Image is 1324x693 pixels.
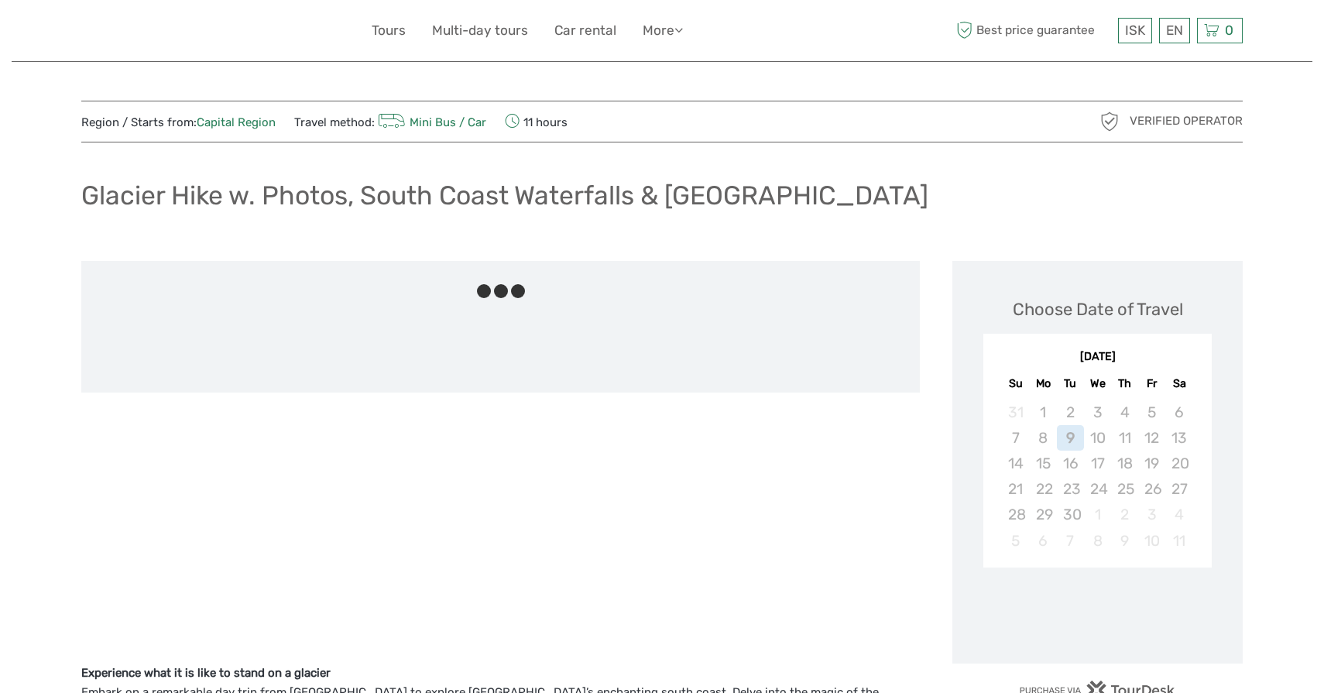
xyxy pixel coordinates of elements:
[1138,528,1165,554] div: Not available Friday, October 10th, 2025
[372,19,406,42] a: Tours
[1002,425,1029,451] div: Not available Sunday, September 7th, 2025
[952,18,1114,43] span: Best price guarantee
[1165,400,1192,425] div: Not available Saturday, September 6th, 2025
[988,400,1206,554] div: month 2025-09
[1030,502,1057,527] div: Not available Monday, September 29th, 2025
[197,115,276,129] a: Capital Region
[1165,476,1192,502] div: Not available Saturday, September 27th, 2025
[1084,476,1111,502] div: Not available Wednesday, September 24th, 2025
[1030,373,1057,394] div: Mo
[1165,425,1192,451] div: Not available Saturday, September 13th, 2025
[1002,451,1029,476] div: Not available Sunday, September 14th, 2025
[1013,297,1183,321] div: Choose Date of Travel
[1057,502,1084,527] div: Not available Tuesday, September 30th, 2025
[1002,400,1029,425] div: Not available Sunday, August 31st, 2025
[1111,400,1138,425] div: Not available Thursday, September 4th, 2025
[1002,528,1029,554] div: Not available Sunday, October 5th, 2025
[554,19,616,42] a: Car rental
[81,666,331,680] strong: Experience what it is like to stand on a glacier
[1057,528,1084,554] div: Not available Tuesday, October 7th, 2025
[1165,373,1192,394] div: Sa
[1057,425,1084,451] div: Not available Tuesday, September 9th, 2025
[81,115,276,131] span: Region / Starts from:
[1111,528,1138,554] div: Not available Thursday, October 9th, 2025
[1084,373,1111,394] div: We
[1111,502,1138,527] div: Not available Thursday, October 2nd, 2025
[505,111,568,132] span: 11 hours
[432,19,528,42] a: Multi-day tours
[1125,22,1145,38] span: ISK
[1092,608,1103,618] div: Loading...
[1130,113,1243,129] span: Verified Operator
[1084,528,1111,554] div: Not available Wednesday, October 8th, 2025
[1138,425,1165,451] div: Not available Friday, September 12th, 2025
[1084,400,1111,425] div: Not available Wednesday, September 3rd, 2025
[1111,476,1138,502] div: Not available Thursday, September 25th, 2025
[1030,400,1057,425] div: Not available Monday, September 1st, 2025
[1111,425,1138,451] div: Not available Thursday, September 11th, 2025
[1138,476,1165,502] div: Not available Friday, September 26th, 2025
[1057,400,1084,425] div: Not available Tuesday, September 2nd, 2025
[1097,109,1122,134] img: verified_operator_grey_128.png
[1165,502,1192,527] div: Not available Saturday, October 4th, 2025
[1159,18,1190,43] div: EN
[1057,451,1084,476] div: Not available Tuesday, September 16th, 2025
[1057,476,1084,502] div: Not available Tuesday, September 23rd, 2025
[294,111,486,132] span: Travel method:
[1030,425,1057,451] div: Not available Monday, September 8th, 2025
[1138,400,1165,425] div: Not available Friday, September 5th, 2025
[1138,502,1165,527] div: Not available Friday, October 3rd, 2025
[1165,528,1192,554] div: Not available Saturday, October 11th, 2025
[1030,528,1057,554] div: Not available Monday, October 6th, 2025
[1138,373,1165,394] div: Fr
[1111,451,1138,476] div: Not available Thursday, September 18th, 2025
[1030,476,1057,502] div: Not available Monday, September 22nd, 2025
[983,349,1212,365] div: [DATE]
[1138,451,1165,476] div: Not available Friday, September 19th, 2025
[1084,451,1111,476] div: Not available Wednesday, September 17th, 2025
[1057,373,1084,394] div: Tu
[1111,373,1138,394] div: Th
[1002,502,1029,527] div: Not available Sunday, September 28th, 2025
[375,115,486,129] a: Mini Bus / Car
[1030,451,1057,476] div: Not available Monday, September 15th, 2025
[1165,451,1192,476] div: Not available Saturday, September 20th, 2025
[1084,502,1111,527] div: Not available Wednesday, October 1st, 2025
[81,180,928,211] h1: Glacier Hike w. Photos, South Coast Waterfalls & [GEOGRAPHIC_DATA]
[1002,373,1029,394] div: Su
[1223,22,1236,38] span: 0
[1002,476,1029,502] div: Not available Sunday, September 21st, 2025
[81,12,173,50] img: 579-c3ad521b-b2e6-4e2f-ac42-c21f71cf5781_logo_small.jpg
[643,19,683,42] a: More
[1084,425,1111,451] div: Not available Wednesday, September 10th, 2025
